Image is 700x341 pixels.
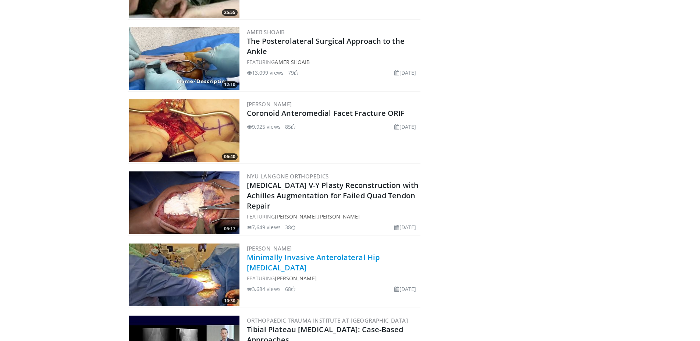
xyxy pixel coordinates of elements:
li: 3,684 views [247,285,281,293]
a: NYU Langone Orthopedics [247,173,329,180]
a: amer shoaib [275,58,310,65]
img: 3e69eb67-b6e0-466a-a2c7-781873c595a0.300x170_q85_crop-smart_upscale.jpg [129,99,239,162]
img: cbff06ea-3a46-44ac-a545-31caee9df9e0.300x170_q85_crop-smart_upscale.jpg [129,244,239,306]
span: 05:17 [222,225,238,232]
li: [DATE] [394,285,416,293]
a: [PERSON_NAME] [275,213,316,220]
a: [PERSON_NAME] [275,275,316,282]
a: Coronoid Anteromedial Facet Fracture ORIF [247,108,405,118]
a: 05:17 [129,171,239,234]
span: 25:55 [222,9,238,16]
li: [DATE] [394,223,416,231]
span: 12:10 [222,81,238,88]
li: [DATE] [394,123,416,131]
a: 10:30 [129,244,239,306]
a: amer shoaib [247,28,285,36]
li: 68 [285,285,295,293]
a: [PERSON_NAME] [247,245,292,252]
span: 10:30 [222,298,238,304]
a: Minimally Invasive Anterolateral Hip [MEDICAL_DATA] [247,252,380,273]
a: [PERSON_NAME] [318,213,360,220]
a: Orthopaedic Trauma Institute at [GEOGRAPHIC_DATA] [247,317,408,324]
a: [MEDICAL_DATA] V-Y Plasty Reconstruction with Achilles Augmentation for Failed Quad Tendon Repair [247,180,419,211]
a: 12:10 [129,27,239,90]
li: 7,649 views [247,223,281,231]
div: FEATURING , [247,213,419,220]
a: The Posterolateral Surgical Approach to the Ankle [247,36,405,56]
li: [DATE] [394,69,416,77]
a: [PERSON_NAME] [247,100,292,108]
a: 06:40 [129,99,239,162]
img: 06e919cc-1148-4201-9eba-894c9dd10b83.300x170_q85_crop-smart_upscale.jpg [129,27,239,90]
li: 9,925 views [247,123,281,131]
div: FEATURING [247,58,419,66]
div: FEATURING [247,274,419,282]
li: 79 [288,69,298,77]
li: 38 [285,223,295,231]
span: 06:40 [222,153,238,160]
li: 13,099 views [247,69,284,77]
img: d014f5fd-cbc6-43de-885c-b4dd16b39b80.jpg.300x170_q85_crop-smart_upscale.jpg [129,171,239,234]
li: 85 [285,123,295,131]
